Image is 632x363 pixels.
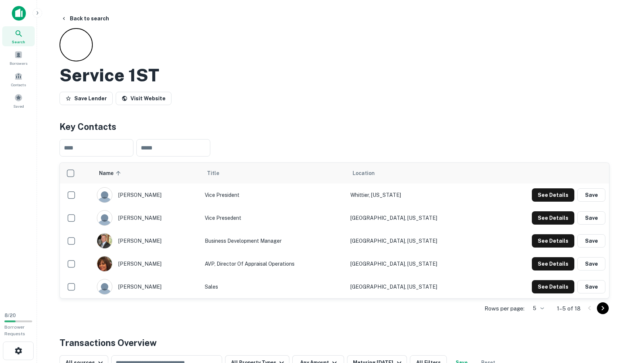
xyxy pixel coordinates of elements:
[532,211,574,225] button: See Details
[557,304,581,313] p: 1–5 of 18
[97,279,197,295] div: [PERSON_NAME]
[2,26,35,46] a: Search
[97,188,112,202] img: 9c8pery4andzj6ohjkjp54ma2
[577,280,605,293] button: Save
[597,302,609,314] button: Go to next page
[13,103,24,109] span: Saved
[60,163,609,298] div: scrollable content
[99,169,123,178] span: Name
[2,69,35,89] a: Contacts
[577,257,605,270] button: Save
[201,184,347,206] td: Vice President
[485,304,524,313] p: Rows per page:
[11,82,26,88] span: Contacts
[97,233,112,248] img: 1516942044784
[12,6,26,21] img: capitalize-icon.png
[2,91,35,111] a: Saved
[201,163,347,184] th: Title
[201,206,347,229] td: Vice Presedent
[347,163,488,184] th: Location
[532,257,574,270] button: See Details
[532,188,574,202] button: See Details
[201,275,347,298] td: sales
[577,234,605,248] button: Save
[532,234,574,248] button: See Details
[577,211,605,225] button: Save
[97,256,197,272] div: [PERSON_NAME]
[60,336,157,349] h4: Transactions Overview
[527,303,545,314] div: 5
[97,279,112,294] img: 9c8pery4andzj6ohjkjp54ma2
[58,12,112,25] button: Back to search
[201,252,347,275] td: AVP, Director of Appraisal Operations
[353,169,375,178] span: Location
[60,64,159,86] h2: Service 1ST
[207,169,229,178] span: Title
[347,184,488,206] td: Whittier, [US_STATE]
[97,211,112,225] img: 9c8pery4andzj6ohjkjp54ma2
[116,92,171,105] a: Visit Website
[347,252,488,275] td: [GEOGRAPHIC_DATA], [US_STATE]
[347,206,488,229] td: [GEOGRAPHIC_DATA], [US_STATE]
[97,210,197,226] div: [PERSON_NAME]
[10,60,27,66] span: Borrowers
[532,280,574,293] button: See Details
[577,188,605,202] button: Save
[97,256,112,271] img: 1517668685870
[2,48,35,68] a: Borrowers
[595,304,632,339] iframe: Chat Widget
[60,120,609,133] h4: Key Contacts
[4,313,16,318] span: 8 / 20
[60,92,113,105] button: Save Lender
[4,325,25,336] span: Borrower Requests
[97,187,197,203] div: [PERSON_NAME]
[12,39,25,45] span: Search
[93,163,201,184] th: Name
[347,275,488,298] td: [GEOGRAPHIC_DATA], [US_STATE]
[97,233,197,249] div: [PERSON_NAME]
[201,229,347,252] td: Business Development Manager
[347,229,488,252] td: [GEOGRAPHIC_DATA], [US_STATE]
